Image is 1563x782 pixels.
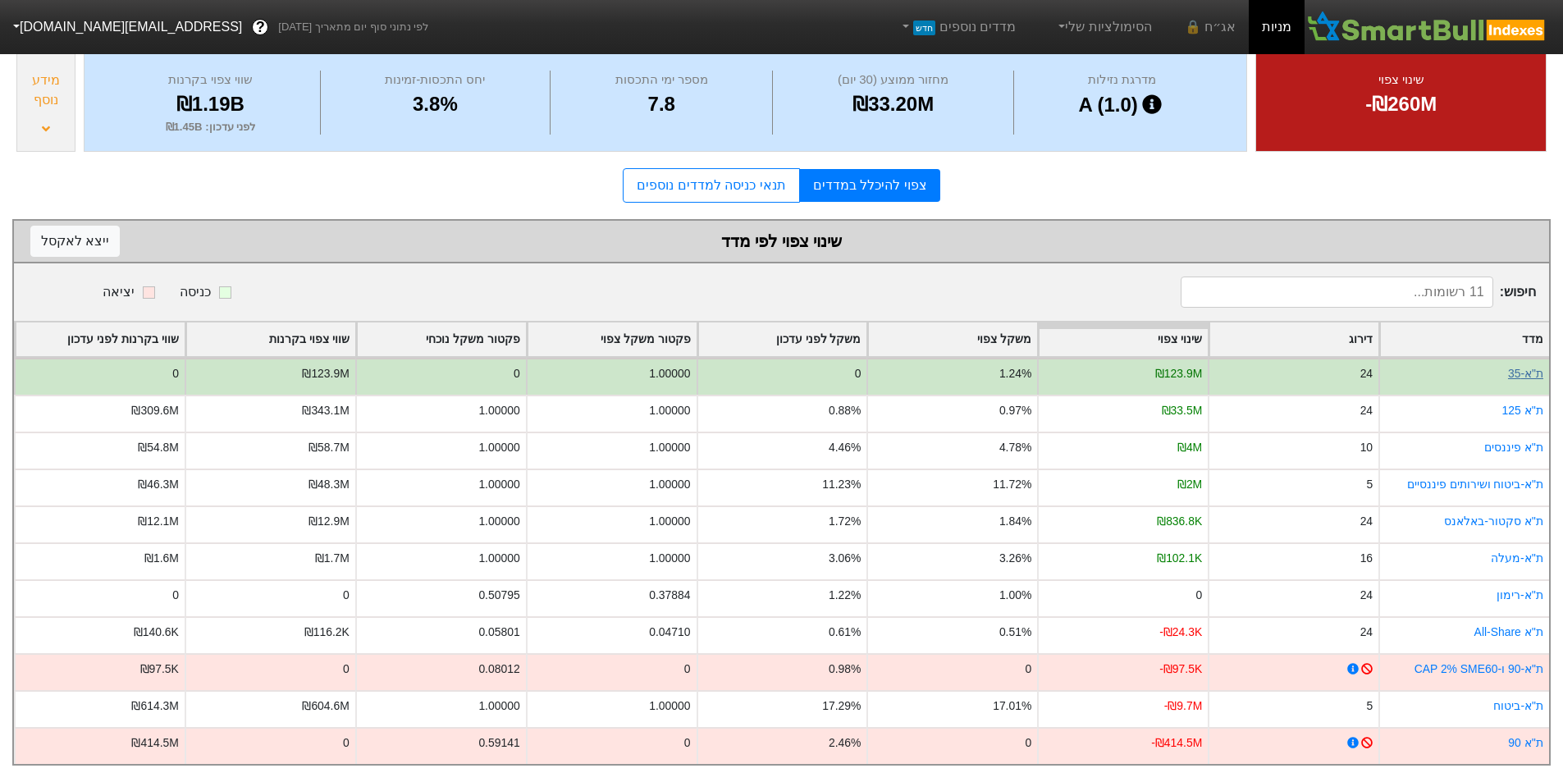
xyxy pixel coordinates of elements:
[302,697,349,715] div: ₪604.6M
[186,322,355,356] div: Toggle SortBy
[999,402,1031,419] div: 0.97%
[528,322,697,356] div: Toggle SortBy
[777,71,1008,89] div: מחזור ממוצע (30 יום)
[999,513,1031,530] div: 1.84%
[1380,322,1549,356] div: Toggle SortBy
[105,119,316,135] div: לפני עדכון : ₪1.45B
[1151,734,1202,752] div: -₪414.5M
[1181,277,1536,308] span: חיפוש :
[1157,513,1202,530] div: ₪836.8K
[649,476,690,493] div: 1.00000
[1277,71,1525,89] div: שינוי צפוי
[1360,587,1373,604] div: 24
[478,624,519,641] div: 0.05801
[1474,625,1543,638] a: ת''א All-Share
[999,624,1031,641] div: 0.51%
[868,322,1037,356] div: Toggle SortBy
[993,697,1031,715] div: 17.01%
[829,624,861,641] div: 0.61%
[478,550,519,567] div: 1.00000
[1209,322,1378,356] div: Toggle SortBy
[343,587,350,604] div: 0
[999,587,1031,604] div: 1.00%
[1502,404,1543,417] a: ת''א 125
[30,226,120,257] button: ייצא לאקסל
[315,550,350,567] div: ₪1.7M
[649,550,690,567] div: 1.00000
[999,439,1031,456] div: 4.78%
[649,697,690,715] div: 1.00000
[829,661,861,678] div: 0.98%
[103,282,135,302] div: יציאה
[138,513,179,530] div: ₪12.1M
[1508,736,1543,749] a: ת''א 90
[514,365,520,382] div: 0
[1181,277,1493,308] input: 11 רשומות...
[829,402,861,419] div: 0.88%
[180,282,211,302] div: כניסה
[892,11,1022,43] a: מדדים נוספיםחדש
[478,476,519,493] div: 1.00000
[325,71,546,89] div: יחס התכסות-זמינות
[478,513,519,530] div: 1.00000
[30,229,1533,254] div: שינוי צפוי לפי מדד
[131,734,178,752] div: ₪414.5M
[478,697,519,715] div: 1.00000
[1508,367,1543,380] a: ת"א-35
[1360,439,1373,456] div: 10
[1039,322,1208,356] div: Toggle SortBy
[855,365,861,382] div: 0
[478,661,519,678] div: 0.08012
[478,734,519,752] div: 0.59141
[684,734,691,752] div: 0
[105,71,316,89] div: שווי צפוי בקרנות
[829,587,861,604] div: 1.22%
[138,439,179,456] div: ₪54.8M
[1305,11,1550,43] img: SmartBull
[478,587,519,604] div: 0.50795
[21,71,71,110] div: מידע נוסף
[1407,478,1543,491] a: ת"א-ביטוח ושירותים פיננסיים
[144,550,179,567] div: ₪1.6M
[1164,697,1203,715] div: -₪9.7M
[1162,402,1203,419] div: ₪33.5M
[800,169,940,202] a: צפוי להיכלל במדדים
[105,89,316,119] div: ₪1.19B
[1444,514,1543,528] a: ת''א סקטור-באלאנס
[1018,71,1227,89] div: מדרגת נזילות
[1026,661,1032,678] div: 0
[134,624,179,641] div: ₪140.6K
[649,439,690,456] div: 1.00000
[555,71,768,89] div: מספר ימי התכסות
[999,365,1031,382] div: 1.24%
[649,365,690,382] div: 1.00000
[16,322,185,356] div: Toggle SortBy
[308,476,350,493] div: ₪48.3M
[829,513,861,530] div: 1.72%
[478,402,519,419] div: 1.00000
[1360,402,1373,419] div: 24
[649,513,690,530] div: 1.00000
[698,322,867,356] div: Toggle SortBy
[478,439,519,456] div: 1.00000
[1155,365,1202,382] div: ₪123.9M
[822,476,861,493] div: 11.23%
[1366,476,1373,493] div: 5
[999,550,1031,567] div: 3.26%
[1049,11,1159,43] a: הסימולציות שלי
[1026,734,1032,752] div: 0
[1414,662,1543,675] a: ת"א-90 ו-CAP 2% SME60
[140,661,179,678] div: ₪97.5K
[1177,439,1202,456] div: ₪4M
[1360,550,1373,567] div: 16
[1360,624,1373,641] div: 24
[993,476,1031,493] div: 11.72%
[308,513,350,530] div: ₪12.9M
[1177,476,1202,493] div: ₪2M
[302,365,349,382] div: ₪123.9M
[308,439,350,456] div: ₪58.7M
[131,697,178,715] div: ₪614.3M
[649,402,690,419] div: 1.00000
[1360,365,1373,382] div: 24
[131,402,178,419] div: ₪309.6M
